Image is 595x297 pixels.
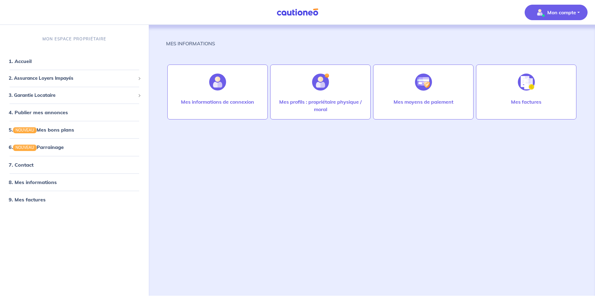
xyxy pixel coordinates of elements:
img: illu_account_valid_menu.svg [535,7,545,17]
div: 8. Mes informations [2,176,146,188]
a: 4. Publier mes annonces [9,109,68,115]
a: 9. Mes factures [9,196,46,202]
p: Mes informations de connexion [181,98,254,106]
p: Mon compte [547,9,576,16]
p: Mes moyens de paiement [394,98,453,106]
p: MON ESPACE PROPRIÉTAIRE [42,36,106,42]
div: 3. Garantie Locataire [2,89,146,101]
img: illu_credit_card_no_anim.svg [415,74,432,91]
span: 3. Garantie Locataire [9,92,135,99]
div: 6.NOUVEAUParrainage [2,141,146,153]
p: MES INFORMATIONS [166,40,215,47]
p: Mes profils : propriétaire physique / moral [277,98,364,113]
a: 8. Mes informations [9,179,57,185]
div: 1. Accueil [2,55,146,67]
img: illu_invoice.svg [518,74,535,91]
img: illu_account_add.svg [312,74,329,91]
img: illu_account.svg [209,74,226,91]
div: 9. Mes factures [2,193,146,205]
div: 7. Contact [2,158,146,171]
div: 4. Publier mes annonces [2,106,146,119]
div: 2. Assurance Loyers Impayés [2,72,146,84]
img: Cautioneo [274,8,321,16]
div: 5.NOUVEAUMes bons plans [2,124,146,136]
a: 1. Accueil [9,58,32,64]
a: 6.NOUVEAUParrainage [9,144,64,150]
a: 5.NOUVEAUMes bons plans [9,127,74,133]
span: 2. Assurance Loyers Impayés [9,75,135,82]
a: 7. Contact [9,161,33,168]
button: illu_account_valid_menu.svgMon compte [525,5,588,20]
p: Mes factures [511,98,541,106]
